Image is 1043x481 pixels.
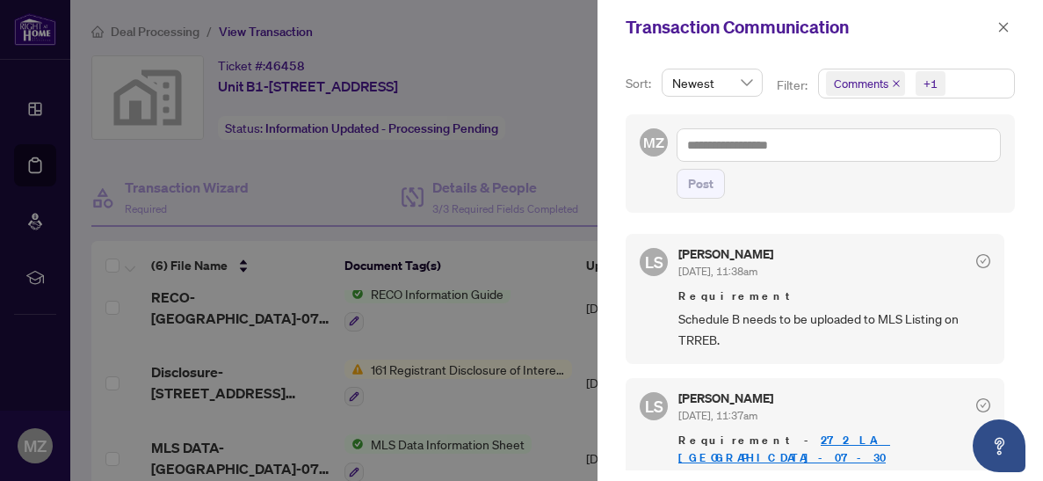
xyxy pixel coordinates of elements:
span: [DATE], 11:38am [678,265,757,278]
span: Comments [826,71,905,96]
p: Sort: [626,74,655,93]
span: check-circle [976,398,990,412]
h5: [PERSON_NAME] [678,392,773,404]
button: Open asap [973,419,1025,472]
span: LS [645,394,663,419]
button: Post [677,169,725,199]
span: Schedule B needs to be uploaded to MLS Listing on TRREB. [678,309,990,350]
span: LS [645,250,663,274]
div: +1 [923,75,938,92]
span: [DATE], 11:37am [678,409,757,422]
span: close [892,79,901,88]
span: Comments [834,75,888,92]
p: Filter: [777,76,810,95]
span: MZ [643,132,663,154]
span: check-circle [976,254,990,268]
span: Requirement [678,288,990,305]
span: close [997,21,1010,33]
h5: [PERSON_NAME] [678,248,773,260]
div: Transaction Communication [626,14,992,40]
span: Newest [672,69,752,96]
